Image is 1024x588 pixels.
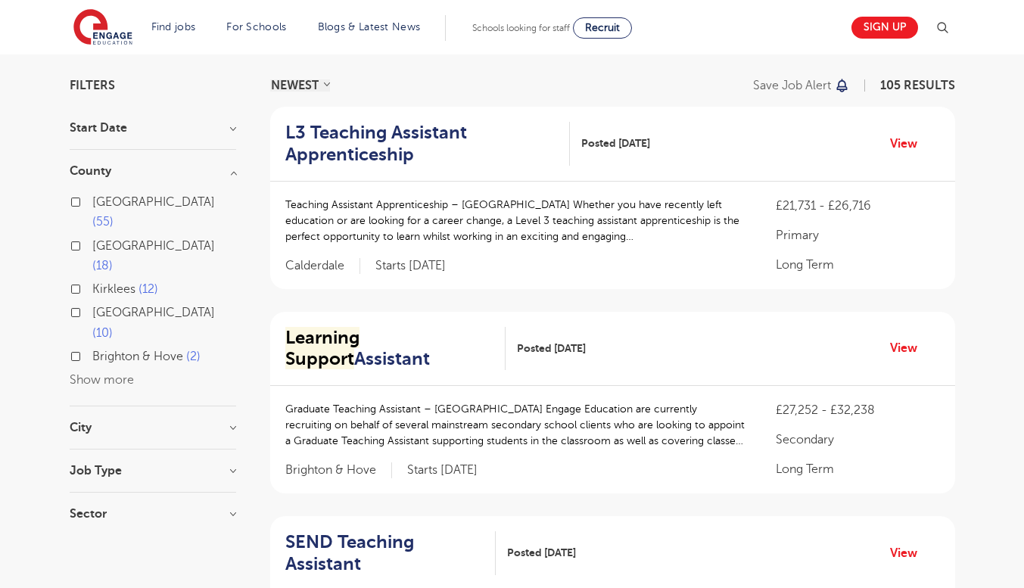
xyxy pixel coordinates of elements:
[890,134,929,154] a: View
[70,165,236,177] h3: County
[285,327,506,371] a: Learning SupportAssistant
[776,460,939,478] p: Long Term
[70,122,236,134] h3: Start Date
[753,79,831,92] p: Save job alert
[70,373,134,387] button: Show more
[285,348,354,369] mark: Support
[318,21,421,33] a: Blogs & Latest News
[581,135,650,151] span: Posted [DATE]
[92,282,102,292] input: Kirklees 12
[285,531,484,575] h2: SEND Teaching Assistant
[375,258,446,274] p: Starts [DATE]
[776,431,939,449] p: Secondary
[92,282,135,296] span: Kirklees
[92,326,113,340] span: 10
[70,465,236,477] h3: Job Type
[285,258,360,274] span: Calderdale
[92,350,183,363] span: Brighton & Hove
[92,259,113,272] span: 18
[92,306,215,319] span: [GEOGRAPHIC_DATA]
[285,462,392,478] span: Brighton & Hove
[285,401,746,449] p: Graduate Teaching Assistant – [GEOGRAPHIC_DATA] Engage Education are currently recruiting on beha...
[285,122,559,166] h2: L3 Teaching Assistant Apprenticeship
[573,17,632,39] a: Recruit
[517,341,586,356] span: Posted [DATE]
[890,543,929,563] a: View
[92,306,102,316] input: [GEOGRAPHIC_DATA] 10
[285,531,496,575] a: SEND Teaching Assistant
[890,338,929,358] a: View
[776,226,939,244] p: Primary
[407,462,478,478] p: Starts [DATE]
[472,23,570,33] span: Schools looking for staff
[776,256,939,274] p: Long Term
[285,327,494,371] h2: Assistant
[776,197,939,215] p: £21,731 - £26,716
[186,350,201,363] span: 2
[70,508,236,520] h3: Sector
[151,21,196,33] a: Find jobs
[285,197,746,244] p: Teaching Assistant Apprenticeship – [GEOGRAPHIC_DATA] Whether you have recently left education or...
[507,545,576,561] span: Posted [DATE]
[585,22,620,33] span: Recruit
[851,17,918,39] a: Sign up
[92,195,102,205] input: [GEOGRAPHIC_DATA] 55
[92,195,215,209] span: [GEOGRAPHIC_DATA]
[226,21,286,33] a: For Schools
[92,215,114,229] span: 55
[285,122,571,166] a: L3 Teaching Assistant Apprenticeship
[73,9,132,47] img: Engage Education
[753,79,851,92] button: Save job alert
[139,282,158,296] span: 12
[70,422,236,434] h3: City
[880,79,955,92] span: 105 RESULTS
[92,239,215,253] span: [GEOGRAPHIC_DATA]
[92,239,102,249] input: [GEOGRAPHIC_DATA] 18
[776,401,939,419] p: £27,252 - £32,238
[70,79,115,92] span: Filters
[285,327,359,348] mark: Learning
[92,350,102,359] input: Brighton & Hove 2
